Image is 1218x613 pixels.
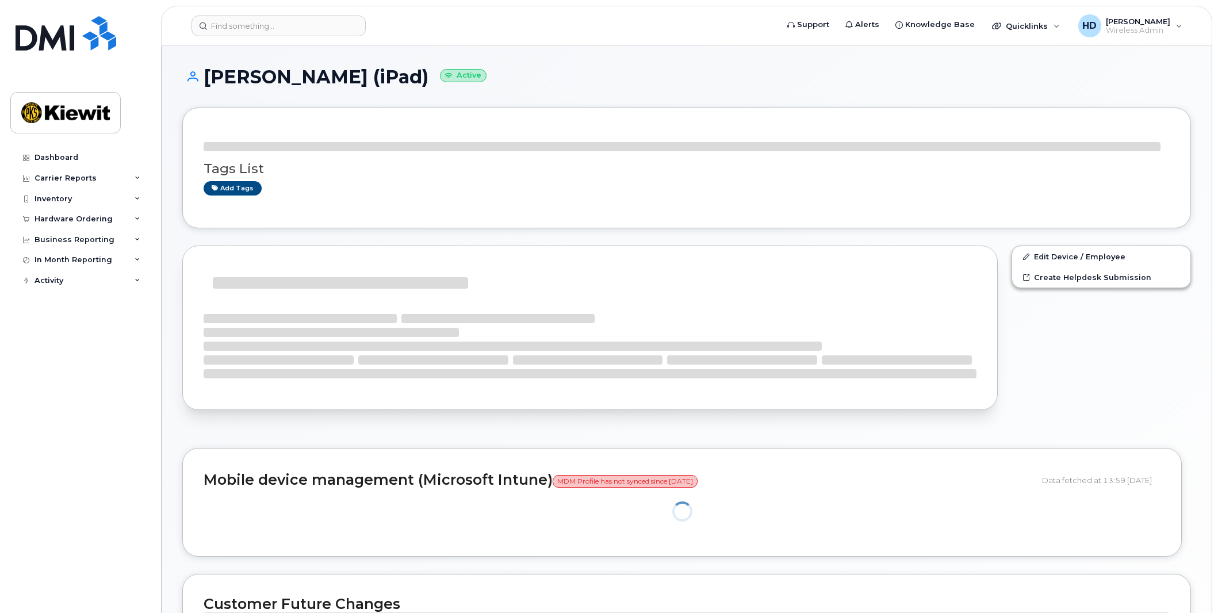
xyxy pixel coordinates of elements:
span: MDM Profile has not synced since [DATE] [553,475,698,488]
h1: [PERSON_NAME] (iPad) [182,67,1191,87]
a: Create Helpdesk Submission [1012,267,1190,288]
h2: Customer Future Changes [204,595,1170,612]
div: Data fetched at 13:59 [DATE] [1042,469,1160,491]
h3: Tags List [204,162,1170,176]
a: Edit Device / Employee [1012,246,1190,267]
small: Active [440,69,487,82]
h2: Mobile device management (Microsoft Intune) [204,472,1033,488]
a: Add tags [204,181,262,196]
